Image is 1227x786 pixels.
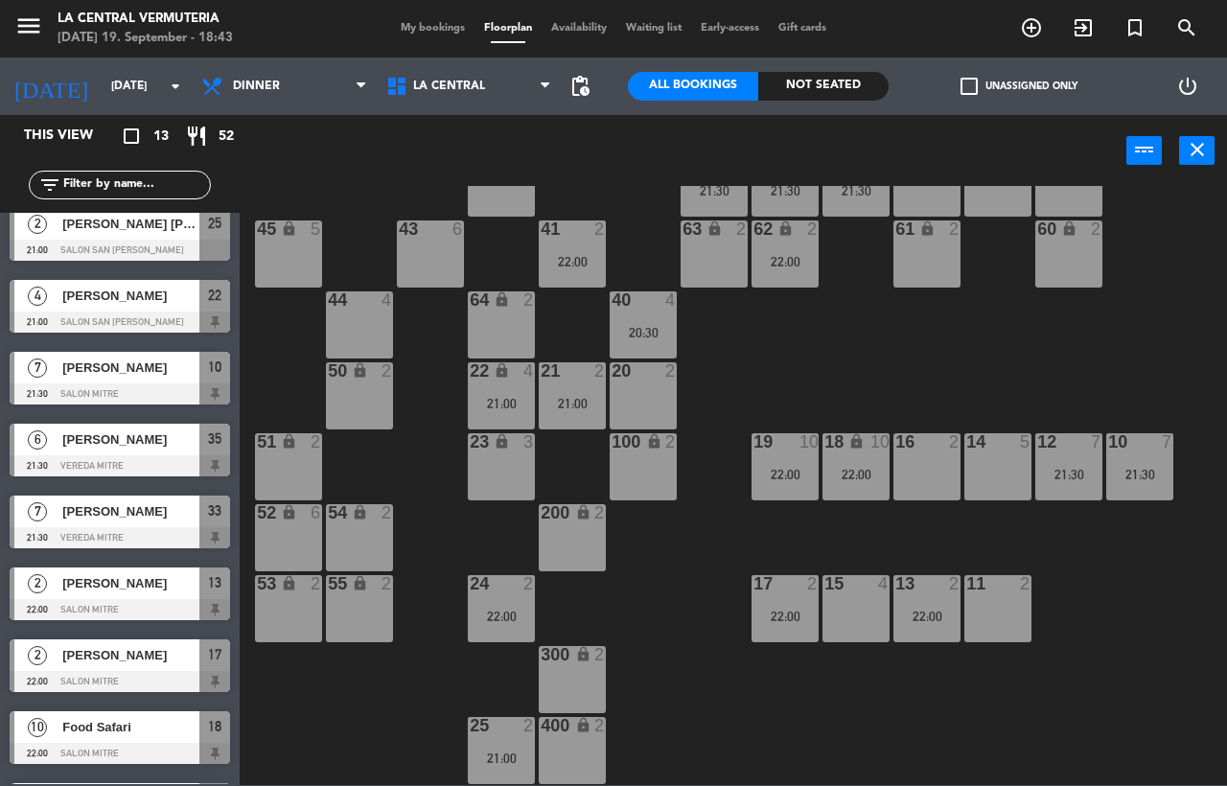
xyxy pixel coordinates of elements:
[878,575,890,592] div: 4
[752,184,819,197] div: 21:30
[328,362,329,380] div: 50
[1175,16,1198,39] i: search
[328,291,329,309] div: 44
[62,429,199,450] span: [PERSON_NAME]
[949,220,961,238] div: 2
[470,717,471,734] div: 25
[753,433,754,451] div: 19
[665,433,677,451] div: 2
[1020,575,1031,592] div: 2
[28,358,47,378] span: 7
[769,23,836,34] span: Gift cards
[691,23,769,34] span: Early-access
[470,575,471,592] div: 24
[594,504,606,521] div: 2
[208,715,221,738] span: 18
[523,362,535,380] div: 4
[391,23,475,34] span: My bookings
[541,220,542,238] div: 41
[681,184,748,197] div: 21:30
[1106,468,1173,481] div: 21:30
[1133,138,1156,161] i: power_input
[28,502,47,521] span: 7
[311,220,322,238] div: 5
[311,575,322,592] div: 2
[523,575,535,592] div: 2
[594,717,606,734] div: 2
[752,610,819,623] div: 22:00
[824,575,825,592] div: 15
[1035,468,1102,481] div: 21:30
[257,575,258,592] div: 53
[628,72,758,101] div: All Bookings
[575,646,591,662] i: lock
[281,433,297,450] i: lock
[758,72,889,101] div: Not seated
[1091,220,1102,238] div: 2
[822,184,890,197] div: 21:30
[382,504,393,521] div: 2
[949,433,961,451] div: 2
[475,23,542,34] span: Floorplan
[752,255,819,268] div: 22:00
[961,78,1077,95] label: Unassigned only
[616,23,691,34] span: Waiting list
[328,575,329,592] div: 55
[494,362,510,379] i: lock
[257,504,258,521] div: 52
[208,212,221,235] span: 25
[468,751,535,765] div: 21:00
[594,220,606,238] div: 2
[257,433,258,451] div: 51
[470,433,471,451] div: 23
[610,326,677,339] div: 20:30
[523,717,535,734] div: 2
[612,362,613,380] div: 20
[382,362,393,380] div: 2
[311,504,322,521] div: 6
[468,610,535,623] div: 22:00
[28,718,47,737] span: 10
[58,29,233,48] div: [DATE] 19. September - 18:43
[542,23,616,34] span: Availability
[824,433,825,451] div: 18
[575,717,591,733] i: lock
[822,468,890,481] div: 22:00
[1109,12,1161,44] span: Special reservation
[870,433,890,451] div: 10
[399,220,400,238] div: 43
[10,125,138,148] div: This view
[494,291,510,308] i: lock
[470,362,471,380] div: 22
[1123,16,1146,39] i: turned_in_not
[961,78,978,95] span: check_box_outline_blank
[1162,433,1173,451] div: 7
[281,220,297,237] i: lock
[28,215,47,234] span: 2
[1006,12,1057,44] span: BOOK TABLE
[281,504,297,520] i: lock
[14,12,43,40] i: menu
[753,575,754,592] div: 17
[848,433,865,450] i: lock
[1037,433,1038,451] div: 12
[233,80,280,93] span: Dinner
[208,284,221,307] span: 22
[208,499,221,522] span: 33
[153,126,169,148] span: 13
[185,125,208,148] i: restaurant
[949,575,961,592] div: 2
[752,468,819,481] div: 22:00
[164,75,187,98] i: arrow_drop_down
[61,174,210,196] input: Filter by name...
[208,356,221,379] span: 10
[62,573,199,593] span: [PERSON_NAME]
[470,291,471,309] div: 64
[1020,16,1043,39] i: add_circle_outline
[1072,16,1095,39] i: exit_to_app
[541,646,542,663] div: 300
[352,362,368,379] i: lock
[539,397,606,410] div: 21:00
